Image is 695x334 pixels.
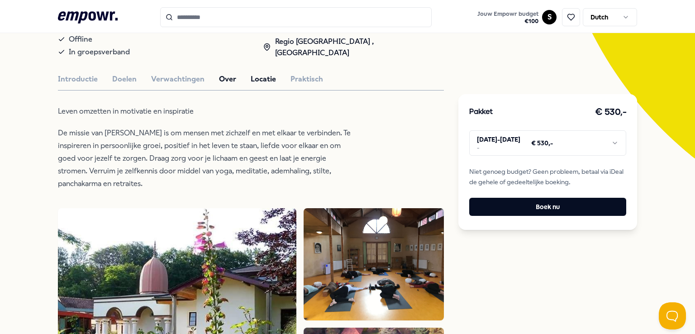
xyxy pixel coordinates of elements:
[58,127,352,190] p: De missie van [PERSON_NAME] is om mensen met zichzelf en met elkaar te verbinden. Te inspireren i...
[659,302,686,329] iframe: Help Scout Beacon - Open
[69,46,130,58] span: In groepsverband
[469,106,493,118] h3: Pakket
[595,105,627,119] h3: € 530,-
[160,7,432,27] input: Search for products, categories or subcategories
[290,73,323,85] button: Praktisch
[542,10,557,24] button: S
[477,10,538,18] span: Jouw Empowr budget
[474,8,542,27] a: Jouw Empowr budget€100
[151,73,205,85] button: Verwachtingen
[304,208,444,320] img: Product Image
[219,73,236,85] button: Over
[69,33,92,46] span: Offline
[58,105,352,118] p: Leven omzetten in motivatie en inspiratie
[263,36,444,59] div: Regio [GEOGRAPHIC_DATA] , [GEOGRAPHIC_DATA]
[251,73,276,85] button: Locatie
[58,73,98,85] button: Introductie
[112,73,137,85] button: Doelen
[477,18,538,25] span: € 100
[469,167,626,187] span: Niet genoeg budget? Geen probleem, betaal via iDeal de gehele of gedeeltelijke boeking.
[476,9,540,27] button: Jouw Empowr budget€100
[469,198,626,216] button: Boek nu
